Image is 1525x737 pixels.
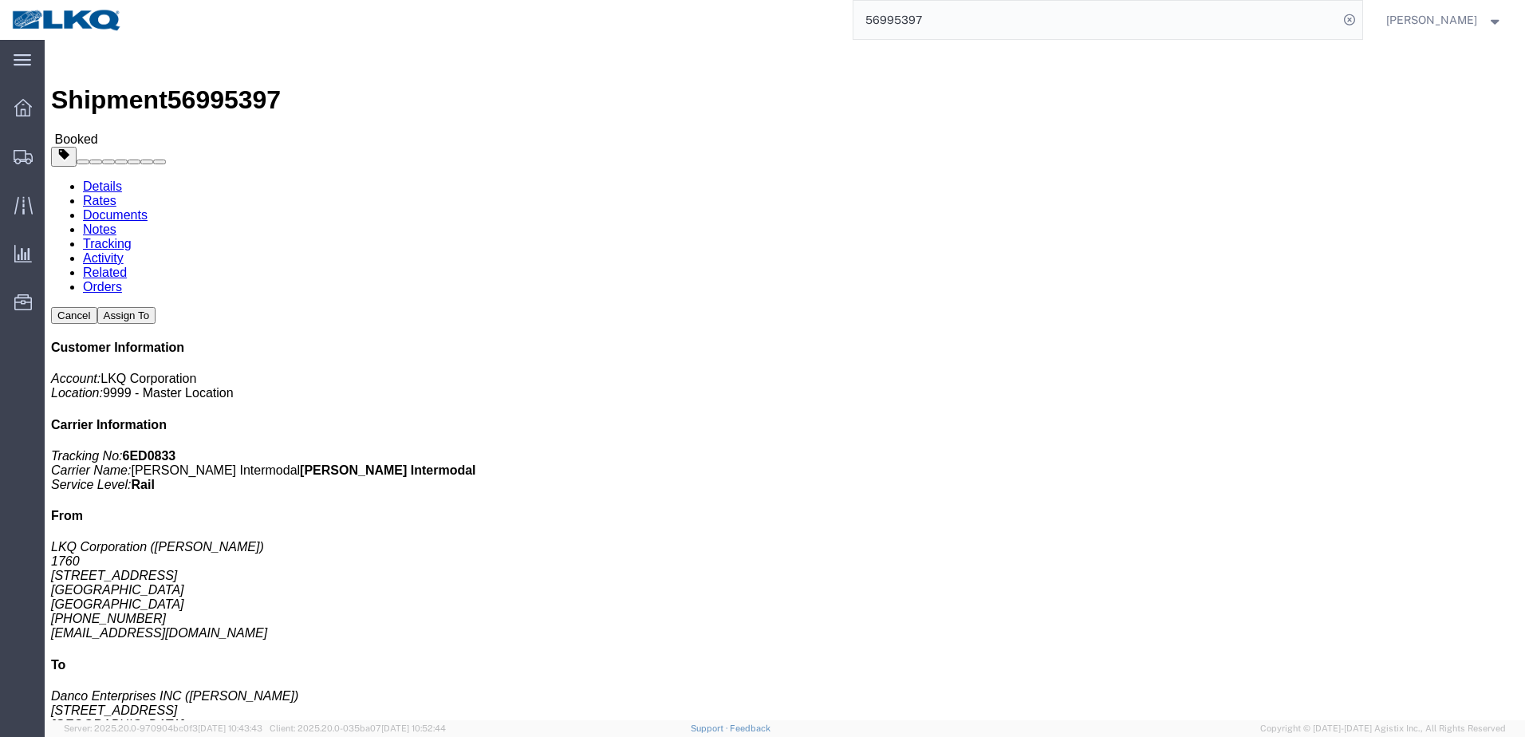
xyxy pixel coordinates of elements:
span: Server: 2025.20.0-970904bc0f3 [64,723,262,733]
span: Client: 2025.20.0-035ba07 [270,723,446,733]
img: logo [11,8,123,32]
span: [DATE] 10:52:44 [381,723,446,733]
button: [PERSON_NAME] [1385,10,1503,30]
span: Alfredo Garcia [1386,11,1477,29]
span: Copyright © [DATE]-[DATE] Agistix Inc., All Rights Reserved [1260,722,1506,735]
iframe: FS Legacy Container [45,40,1525,720]
a: Support [691,723,731,733]
input: Search for shipment number, reference number [853,1,1338,39]
a: Feedback [730,723,770,733]
span: [DATE] 10:43:43 [198,723,262,733]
